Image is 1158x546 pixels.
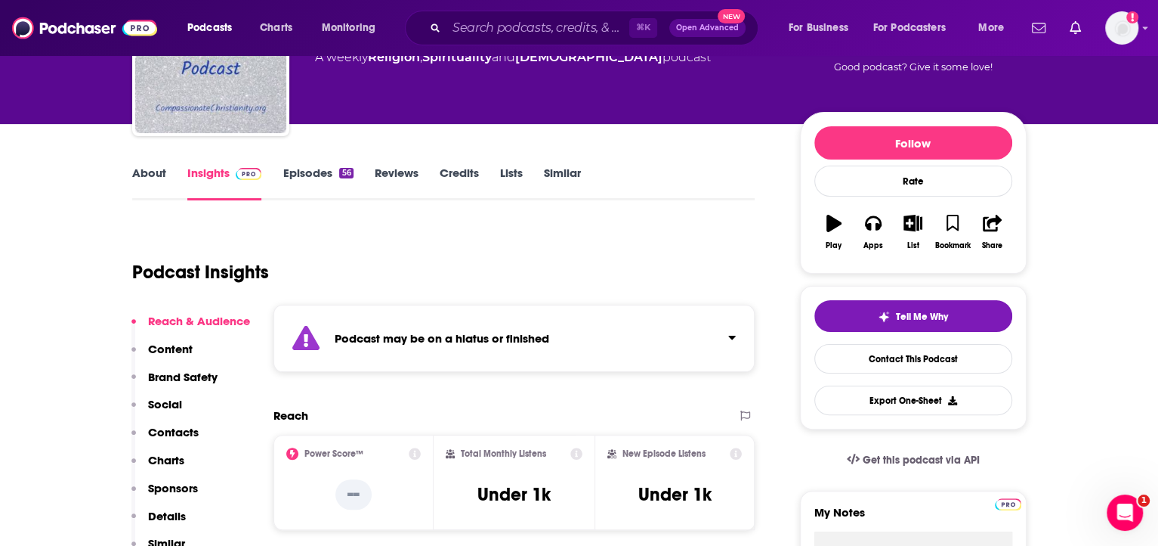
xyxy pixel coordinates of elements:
[863,16,968,40] button: open menu
[131,342,193,370] button: Content
[339,168,353,178] div: 56
[515,50,662,64] a: [DEMOGRAPHIC_DATA]
[907,241,919,250] div: List
[335,331,549,346] strong: Podcast may be on a hiatus or finished
[131,314,250,342] button: Reach & Audience
[148,425,199,439] p: Contacts
[1064,15,1087,41] a: Show notifications dropdown
[148,509,186,523] p: Details
[422,50,492,64] a: Spirituality
[863,241,883,250] div: Apps
[12,14,157,42] img: Podchaser - Follow, Share and Rate Podcasts
[814,205,854,259] button: Play
[148,342,193,356] p: Content
[934,241,970,250] div: Bookmark
[304,448,363,459] h2: Power Score™
[131,481,198,509] button: Sponsors
[131,397,182,425] button: Social
[131,425,199,453] button: Contacts
[978,17,1004,39] span: More
[148,397,182,411] p: Social
[260,17,292,39] span: Charts
[878,311,890,323] img: tell me why sparkle
[131,370,218,398] button: Brand Safety
[1126,11,1138,23] svg: Add a profile image
[814,505,1012,532] label: My Notes
[492,50,515,64] span: and
[273,305,755,372] section: Click to expand status details
[622,448,706,459] h2: New Episode Listens
[440,166,479,200] a: Credits
[995,496,1021,510] a: Pro website
[1138,495,1150,507] span: 1
[148,453,184,467] p: Charts
[834,61,993,73] span: Good podcast? Give it some love!
[1105,11,1138,45] button: Show profile menu
[835,442,992,479] a: Get this podcast via API
[1105,11,1138,45] span: Logged in as pstanton
[1105,11,1138,45] img: User Profile
[148,481,198,495] p: Sponsors
[187,166,262,200] a: InsightsPodchaser Pro
[131,453,184,481] button: Charts
[273,408,308,423] h2: Reach
[826,241,841,250] div: Play
[972,205,1011,259] button: Share
[419,11,773,45] div: Search podcasts, credits, & more...
[1026,15,1051,41] a: Show notifications dropdown
[461,448,546,459] h2: Total Monthly Listens
[446,16,629,40] input: Search podcasts, credits, & more...
[132,166,166,200] a: About
[375,166,418,200] a: Reviews
[814,300,1012,332] button: tell me why sparkleTell Me Why
[873,17,946,39] span: For Podcasters
[131,509,186,537] button: Details
[814,386,1012,415] button: Export One-Sheet
[311,16,395,40] button: open menu
[544,166,581,200] a: Similar
[814,166,1012,197] div: Rate
[177,16,252,40] button: open menu
[368,50,420,64] a: Religion
[789,17,848,39] span: For Business
[500,166,523,200] a: Lists
[893,205,932,259] button: List
[968,16,1023,40] button: open menu
[236,168,262,180] img: Podchaser Pro
[778,16,867,40] button: open menu
[814,344,1012,374] a: Contact This Podcast
[420,50,422,64] span: ,
[676,24,739,32] span: Open Advanced
[669,19,746,37] button: Open AdvancedNew
[148,370,218,384] p: Brand Safety
[322,17,375,39] span: Monitoring
[854,205,893,259] button: Apps
[315,48,711,67] div: A weekly podcast
[187,17,232,39] span: Podcasts
[933,205,972,259] button: Bookmark
[718,9,745,23] span: New
[477,483,551,506] h3: Under 1k
[814,126,1012,160] button: Follow
[638,483,712,506] h3: Under 1k
[132,261,269,284] h1: Podcast Insights
[629,18,657,38] span: ⌘ K
[896,311,948,323] span: Tell Me Why
[283,166,353,200] a: Episodes56
[995,498,1021,510] img: Podchaser Pro
[862,454,979,467] span: Get this podcast via API
[1107,495,1143,531] iframe: Intercom live chat
[148,314,250,328] p: Reach & Audience
[250,16,301,40] a: Charts
[335,479,372,510] p: --
[982,241,1002,250] div: Share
